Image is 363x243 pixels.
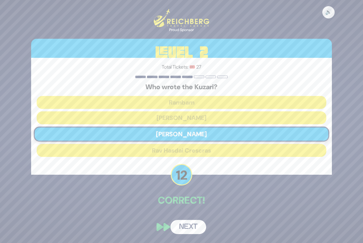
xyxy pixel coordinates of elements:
[34,127,329,142] button: [PERSON_NAME]
[37,144,326,157] button: Rav Hasdai Crescras
[170,220,206,234] button: Next
[154,9,209,27] img: Reichberg Travel
[37,83,326,91] h5: Who wrote the Kuzari?
[154,27,209,33] div: Proud Sponsor
[37,111,326,124] button: [PERSON_NAME]
[322,6,335,18] button: 🔊
[31,39,332,66] h3: Level 2
[37,96,326,109] button: Rambam
[37,63,326,71] p: Total Tickets: 🎟️ 27
[171,164,192,185] p: 12
[31,193,332,208] p: Correct!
